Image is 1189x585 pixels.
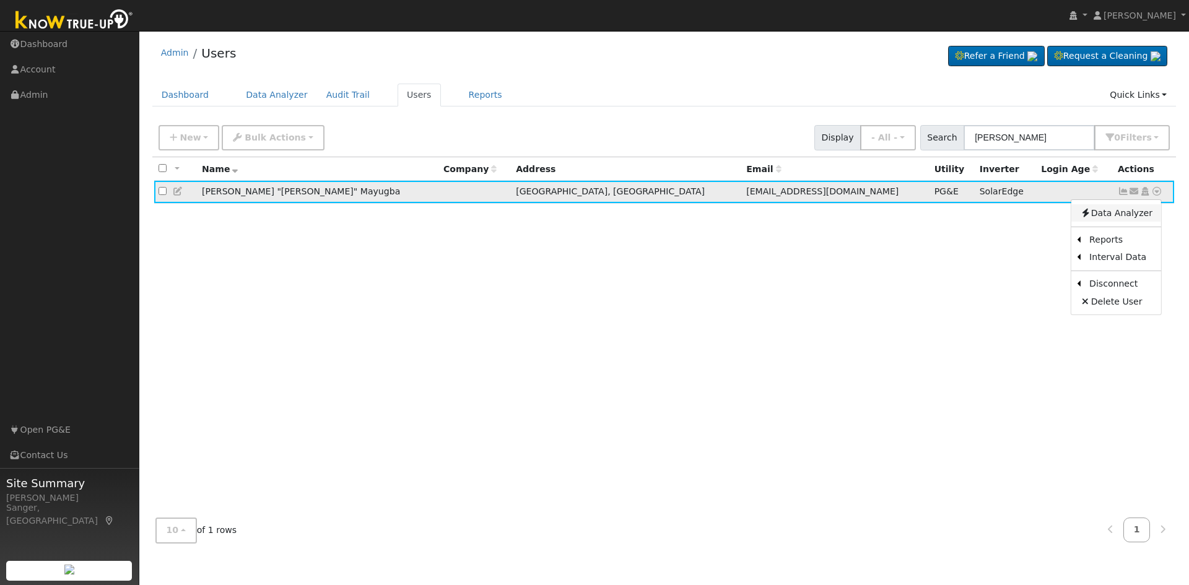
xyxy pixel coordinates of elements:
[746,186,899,196] span: [EMAIL_ADDRESS][DOMAIN_NAME]
[443,164,497,174] span: Company name
[201,46,236,61] a: Users
[1146,132,1151,142] span: s
[964,125,1095,150] input: Search
[245,132,306,142] span: Bulk Actions
[1123,518,1151,542] a: 1
[1151,185,1162,198] a: Other actions
[167,525,179,535] span: 10
[934,163,971,176] div: Utility
[173,186,184,196] a: Edit User
[237,84,317,106] a: Data Analyzer
[6,475,133,492] span: Site Summary
[155,518,197,543] button: 10
[1081,275,1161,293] a: Disconnect
[814,125,861,150] span: Display
[980,186,1024,196] span: SolarEdge
[202,164,238,174] span: Name
[1118,163,1170,176] div: Actions
[317,84,379,106] a: Audit Trail
[948,46,1045,67] a: Refer a Friend
[6,492,133,505] div: [PERSON_NAME]
[1081,232,1161,249] a: Reports
[1118,186,1129,196] a: Show Graph
[1120,132,1152,142] span: Filter
[1027,51,1037,61] img: retrieve
[1047,46,1167,67] a: Request a Cleaning
[1151,51,1161,61] img: retrieve
[155,518,237,543] span: of 1 rows
[9,7,139,35] img: Know True-Up
[1129,185,1140,198] a: mgmay1020@gmail.com
[1071,204,1161,222] a: Data Analyzer
[920,125,964,150] span: Search
[64,565,74,574] img: retrieve
[222,125,324,150] button: Bulk Actions
[6,501,133,527] div: Sanger, [GEOGRAPHIC_DATA]
[398,84,441,106] a: Users
[934,186,959,196] span: PG&E
[746,164,781,174] span: Email
[1041,164,1098,174] span: Days since last login
[459,84,512,106] a: Reports
[1104,11,1176,20] span: [PERSON_NAME]
[1139,186,1151,196] a: Login As
[159,125,220,150] button: New
[1071,293,1161,310] a: Delete User
[980,163,1033,176] div: Inverter
[1094,125,1170,150] button: 0Filters
[860,125,916,150] button: - All -
[104,516,115,526] a: Map
[152,84,219,106] a: Dashboard
[198,181,439,204] td: [PERSON_NAME] "[PERSON_NAME]" Mayugba
[180,132,201,142] span: New
[516,163,738,176] div: Address
[1100,84,1176,106] a: Quick Links
[512,181,742,204] td: [GEOGRAPHIC_DATA], [GEOGRAPHIC_DATA]
[161,48,189,58] a: Admin
[1081,249,1161,266] a: Interval Data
